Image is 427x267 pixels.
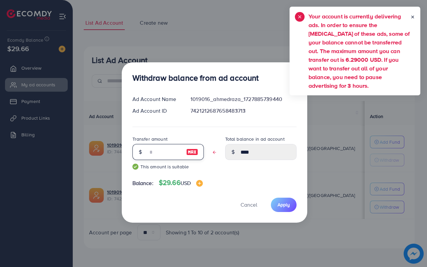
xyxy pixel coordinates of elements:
img: image [186,148,198,156]
label: Total balance in ad account [225,136,285,142]
h5: Your account is currently delivering ads. In order to ensure the [MEDICAL_DATA] of these ads, som... [309,12,410,90]
span: USD [180,179,191,187]
div: Ad Account ID [127,107,185,115]
span: Cancel [241,201,257,208]
div: 1019016_ahmedraza_1727885739440 [185,95,302,103]
h3: Withdraw balance from ad account [132,73,259,83]
label: Transfer amount [132,136,167,142]
span: Balance: [132,179,153,187]
h4: $29.66 [159,179,203,187]
button: Apply [271,198,297,212]
img: guide [132,164,138,170]
small: This amount is suitable [132,163,204,170]
div: Ad Account Name [127,95,185,103]
img: image [196,180,203,187]
button: Cancel [232,198,266,212]
div: 7421212687658483713 [185,107,302,115]
span: Apply [278,201,290,208]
